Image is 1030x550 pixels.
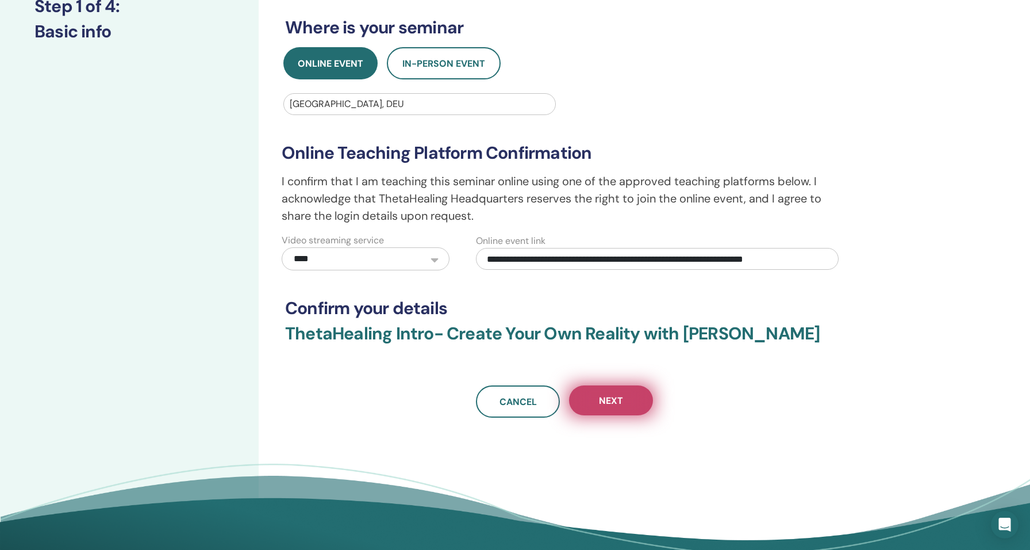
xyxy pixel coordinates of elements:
[599,395,623,407] span: Next
[387,47,501,79] button: In-Person Event
[282,173,848,224] p: I confirm that I am teaching this seminar online using one of the approved teaching platforms bel...
[402,58,485,70] span: In-Person Event
[285,298,844,319] h3: Confirm your details
[283,47,378,79] button: Online Event
[569,385,653,415] button: Next
[476,234,545,248] label: Online event link
[476,385,560,418] a: Cancel
[499,396,537,408] span: Cancel
[282,234,384,247] label: Video streaming service
[991,511,1019,538] div: Open Intercom Messenger
[282,143,848,163] h3: Online Teaching Platform Confirmation
[34,21,224,42] h3: Basic info
[285,323,844,358] h3: ThetaHealing Intro- Create Your Own Reality with [PERSON_NAME]
[285,17,844,38] h3: Where is your seminar
[298,58,363,70] span: Online Event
